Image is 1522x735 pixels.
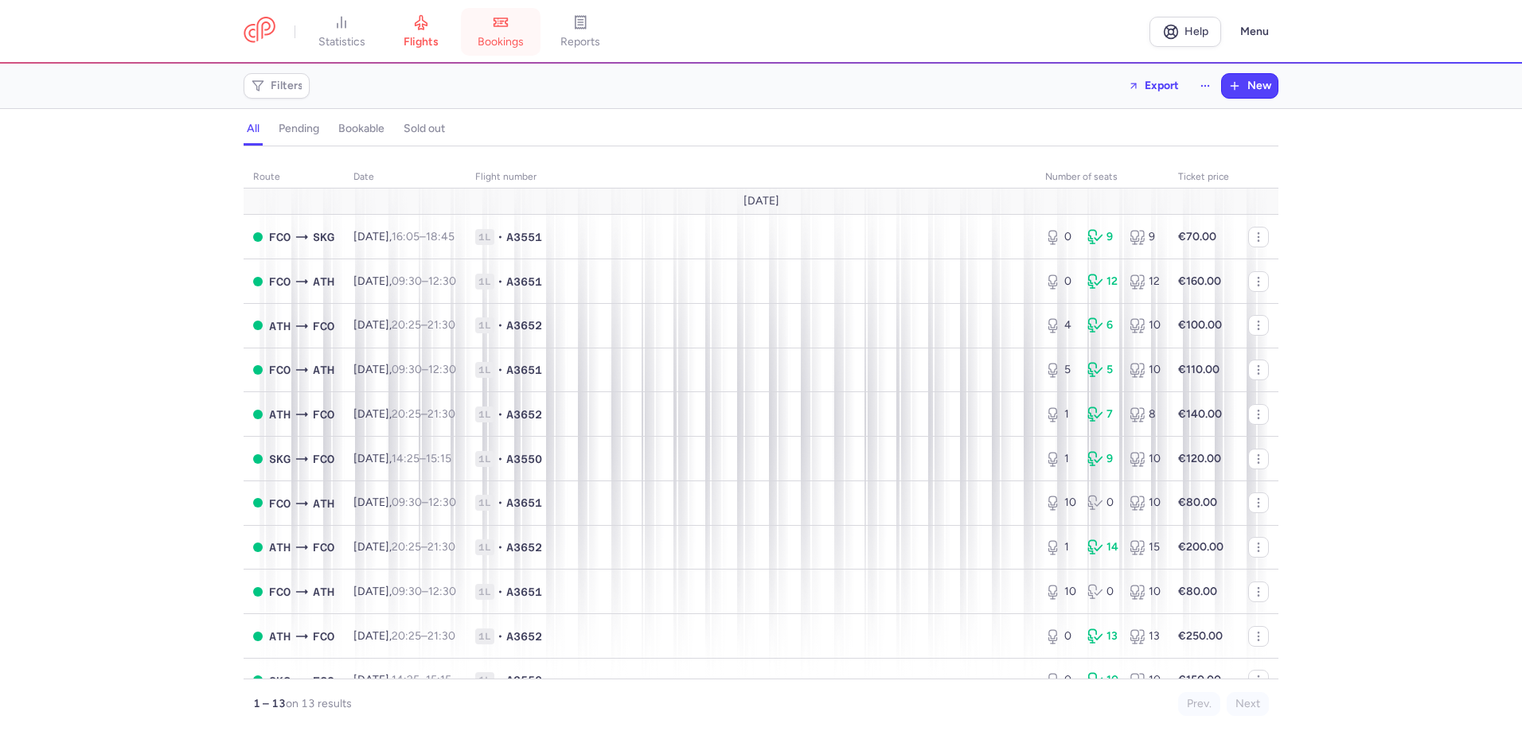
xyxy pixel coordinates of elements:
span: A3651 [506,362,542,378]
span: statistics [318,35,365,49]
div: 5 [1087,362,1117,378]
span: – [392,585,456,598]
div: 5 [1045,362,1075,378]
th: number of seats [1036,165,1169,189]
time: 15:15 [426,452,451,465]
div: 6 [1087,317,1117,333]
span: A3550 [506,451,542,467]
span: flights [404,35,439,49]
span: FCO [313,450,334,468]
strong: €80.00 [1178,496,1217,509]
div: 10 [1130,451,1159,467]
div: 9 [1130,229,1159,245]
a: bookings [461,14,541,49]
div: 8 [1130,406,1159,422]
span: ATH [269,406,291,423]
div: 1 [1045,539,1075,555]
div: 14 [1087,539,1117,555]
span: – [392,629,455,643]
div: 4 [1045,317,1075,333]
a: reports [541,14,620,49]
span: 1L [475,362,494,378]
div: 9 [1087,229,1117,245]
span: FCO [269,273,291,290]
span: FCO [313,628,334,645]
a: CitizenPlane red outlined logo [244,17,275,46]
span: [DATE], [353,452,451,465]
div: 1 [1045,406,1075,422]
strong: €200.00 [1178,540,1223,554]
span: ATH [313,495,334,512]
div: 13 [1130,628,1159,644]
time: 16:05 [392,230,420,243]
div: 0 [1045,229,1075,245]
time: 20:25 [392,540,421,554]
strong: 1 – 13 [253,697,286,710]
span: • [498,495,503,511]
a: flights [381,14,461,49]
span: [DATE], [353,540,455,554]
div: 7 [1087,406,1117,422]
span: – [392,363,456,376]
span: 1L [475,672,494,688]
span: ATH [269,628,291,645]
span: A3551 [506,229,542,245]
span: A3652 [506,317,542,333]
span: bookings [478,35,524,49]
span: [DATE], [353,274,456,288]
time: 14:25 [392,452,420,465]
span: FCO [313,672,334,690]
time: 20:25 [392,407,421,421]
button: Next [1227,692,1269,716]
span: 1L [475,451,494,467]
strong: €100.00 [1178,318,1222,332]
button: Filters [244,74,309,98]
span: A3652 [506,406,542,422]
span: – [392,673,451,686]
div: 10 [1130,317,1159,333]
span: Help [1184,25,1208,37]
span: SKG [269,672,291,690]
span: – [392,407,455,421]
span: FCO [269,495,291,512]
a: Help [1149,17,1221,47]
span: SKG [269,450,291,468]
time: 18:45 [426,230,455,243]
span: FCO [269,361,291,379]
div: 10 [1130,495,1159,511]
strong: €70.00 [1178,230,1216,243]
time: 20:25 [392,318,421,332]
span: ATH [269,317,291,335]
strong: €120.00 [1178,452,1221,465]
span: A3652 [506,628,542,644]
span: 1L [475,406,494,422]
time: 21:30 [427,407,455,421]
span: ATH [313,273,334,290]
time: 21:30 [427,540,455,554]
span: – [392,452,451,465]
span: FCO [313,539,334,556]
span: – [392,230,455,243]
span: [DATE], [353,496,456,509]
div: 10 [1087,672,1117,688]
span: • [498,274,503,290]
span: • [498,229,503,245]
span: – [392,318,455,332]
span: 1L [475,274,494,290]
span: – [392,540,455,554]
div: 10 [1045,584,1075,600]
strong: €160.00 [1178,274,1221,288]
span: [DATE], [353,629,455,643]
time: 09:30 [392,363,422,376]
span: ATH [313,361,334,379]
div: 0 [1045,672,1075,688]
div: 0 [1087,495,1117,511]
span: • [498,406,503,422]
span: ATH [269,539,291,556]
div: 12 [1130,274,1159,290]
strong: €140.00 [1178,407,1222,421]
span: • [498,451,503,467]
span: on 13 results [286,697,352,710]
span: Filters [271,80,303,92]
span: – [392,496,456,509]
